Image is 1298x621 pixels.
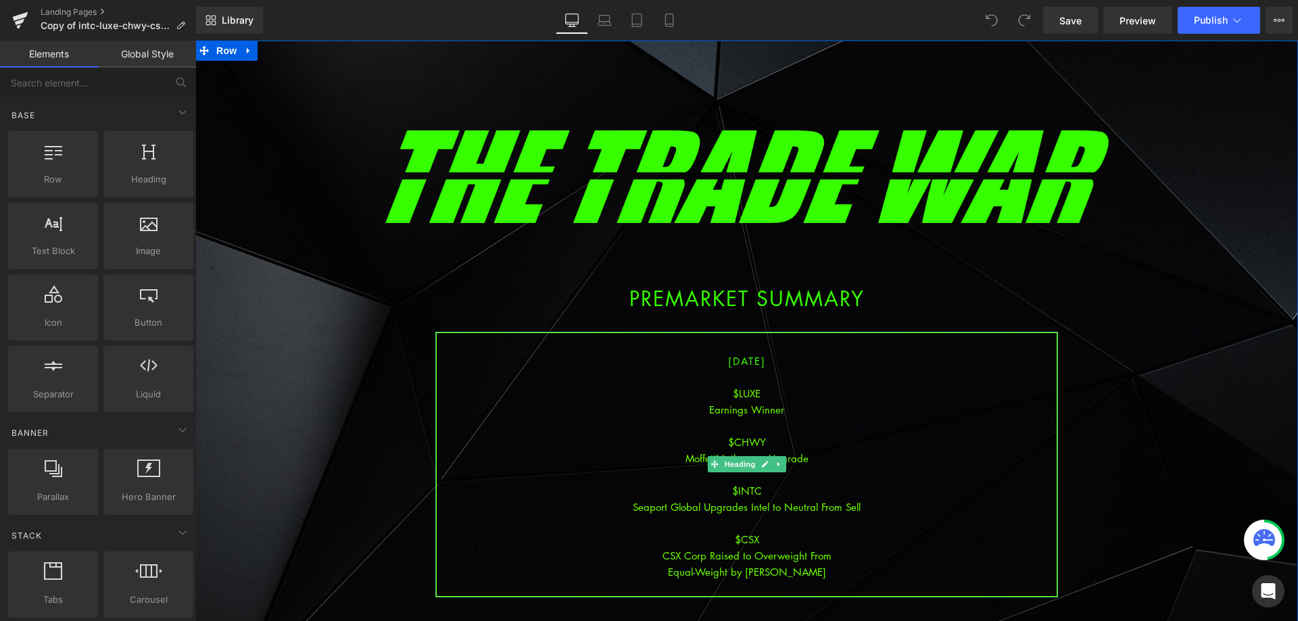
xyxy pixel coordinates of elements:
div: Earnings Winner [241,361,861,377]
a: Global Style [98,41,196,68]
a: Laptop [588,7,621,34]
span: Preview [1120,14,1156,28]
span: Heading [107,172,189,187]
span: [DATE] [533,314,571,327]
a: Mobile [653,7,686,34]
a: New Library [196,7,263,34]
div: Seaport Global Upgrades Intel to Neutral From Sell [241,458,861,474]
button: Publish [1178,7,1260,34]
span: Base [10,109,37,122]
span: Carousel [107,593,189,607]
h1: PREMARKET SUMMARY [156,250,947,266]
span: Heading [526,416,562,432]
a: Expand / Collapse [577,416,591,432]
span: Stack [10,529,43,542]
button: More [1266,7,1293,34]
a: Landing Pages [41,7,196,18]
span: Publish [1194,15,1228,26]
span: Row [12,172,94,187]
a: Preview [1103,7,1172,34]
span: Text Block [12,244,94,258]
span: Icon [12,316,94,330]
span: Image [107,244,189,258]
a: Tablet [621,7,653,34]
div: $CHWY [241,393,861,409]
div: Open Intercom Messenger [1252,575,1284,607]
div: MoffettNathanson Upgrade [241,409,861,426]
div: $CSX [241,491,861,507]
span: Button [107,316,189,330]
div: CSX Corp Raised to Overweight From [241,507,861,523]
button: Undo [978,7,1005,34]
button: Redo [1011,7,1038,34]
div: $INTC [241,442,861,458]
span: Library [222,14,254,26]
span: Separator [12,387,94,401]
div: $LUXE [241,345,861,361]
a: Desktop [556,7,588,34]
span: Parallax [12,490,94,504]
span: Banner [10,426,50,439]
span: Tabs [12,593,94,607]
span: Copy of intc-luxe-chwy-csx-spy [41,20,170,31]
span: Save [1059,14,1082,28]
span: Hero Banner [107,490,189,504]
span: Liquid [107,387,189,401]
div: Equal-Weight by [PERSON_NAME] [241,523,861,539]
